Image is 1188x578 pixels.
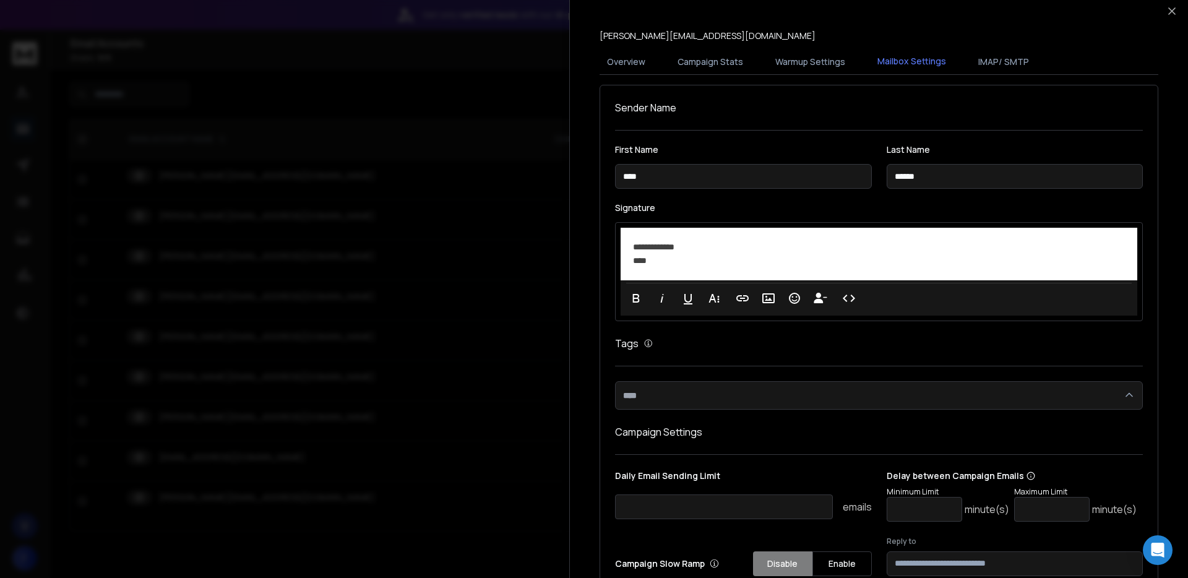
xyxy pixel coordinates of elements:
label: Signature [615,204,1143,212]
button: Emoticons [783,286,806,311]
h1: Sender Name [615,100,1143,115]
p: [PERSON_NAME][EMAIL_ADDRESS][DOMAIN_NAME] [600,30,816,42]
button: Mailbox Settings [870,48,953,76]
button: Italic (⌘I) [650,286,674,311]
button: Code View [837,286,861,311]
img: tab_domain_overview_orange.svg [33,72,43,82]
p: minute(s) [965,502,1009,517]
div: Keywords by Traffic [137,73,209,81]
div: v 4.0.25 [35,20,61,30]
label: Last Name [887,145,1143,154]
label: First Name [615,145,872,154]
img: website_grey.svg [20,32,30,42]
button: More Text [702,286,726,311]
p: Delay between Campaign Emails [887,470,1137,482]
button: Overview [600,48,653,75]
h1: Tags [615,336,639,351]
p: Daily Email Sending Limit [615,470,872,487]
p: Minimum Limit [887,487,1009,497]
button: IMAP/ SMTP [971,48,1036,75]
img: tab_keywords_by_traffic_grey.svg [123,72,133,82]
div: Domain Overview [47,73,111,81]
button: Warmup Settings [768,48,853,75]
button: Campaign Stats [670,48,751,75]
button: Insert Image (⌘P) [757,286,780,311]
label: Reply to [887,537,1143,546]
img: logo_orange.svg [20,20,30,30]
h1: Campaign Settings [615,425,1143,439]
button: Enable [812,551,872,576]
p: Campaign Slow Ramp [615,558,719,570]
p: emails [843,499,872,514]
button: Disable [753,551,812,576]
button: Bold (⌘B) [624,286,648,311]
div: Open Intercom Messenger [1143,535,1173,565]
p: Maximum Limit [1014,487,1137,497]
button: Insert Unsubscribe Link [809,286,832,311]
button: Underline (⌘U) [676,286,700,311]
p: minute(s) [1092,502,1137,517]
div: Domain: [URL] [32,32,88,42]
